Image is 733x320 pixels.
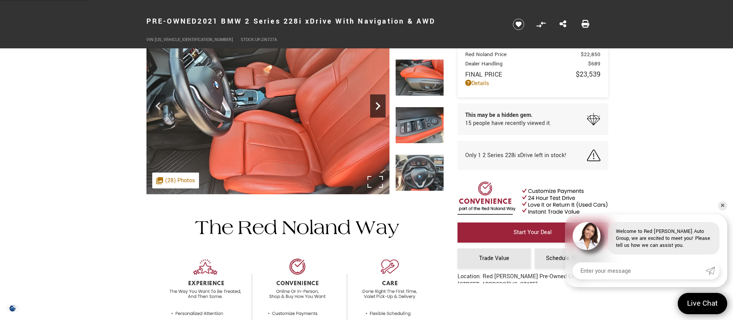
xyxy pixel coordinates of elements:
[457,248,531,269] a: Trade Value
[546,254,597,262] span: Schedule Test Drive
[573,262,706,279] input: Enter your message
[146,6,500,37] h1: 2021 BMW 2 Series 228i xDrive With Navigation & AWD
[457,272,585,303] div: Location: Red [PERSON_NAME] Pre-Owned Center [STREET_ADDRESS][US_STATE]
[152,173,199,188] div: (28) Photos
[150,94,166,118] div: Previous
[465,51,600,58] a: Red Noland Price $22,850
[465,60,600,67] a: Dealer Handling $689
[4,304,22,312] section: Click to Open Cookie Consent Modal
[465,70,576,79] span: Final Price
[465,151,566,159] span: Only 1 2 Series 228i xDrive left in stock!
[457,222,608,243] a: Start Your Deal
[395,154,444,191] img: Used 2021 Alpine White BMW 228i xDrive image 13
[155,37,233,43] span: [US_VEHICLE_IDENTIFICATION_NUMBER]
[678,293,727,314] a: Live Chat
[465,79,600,87] a: Details
[465,111,551,119] span: This may be a hidden gem.
[241,37,255,43] span: Stock:
[4,304,22,312] img: Opt-Out Icon
[146,37,155,43] span: VIN:
[608,222,719,255] div: Welcome to Red [PERSON_NAME] Auto Group, we are excited to meet you! Please tell us how we can as...
[514,228,552,236] span: Start Your Deal
[395,59,444,96] img: Used 2021 Alpine White BMW 228i xDrive image 11
[706,262,719,279] a: Submit
[683,298,722,309] span: Live Chat
[573,222,600,250] img: Agent profile photo
[465,60,588,67] span: Dealer Handling
[465,69,600,79] a: Final Price $23,539
[560,19,566,29] a: Share this Pre-Owned 2021 BMW 2 Series 228i xDrive With Navigation & AWD
[535,248,608,269] a: Schedule Test Drive
[535,19,547,30] button: Compare Vehicle
[581,51,600,58] span: $22,850
[146,16,198,26] strong: Pre-Owned
[146,12,389,194] img: Used 2021 Alpine White BMW 228i xDrive image 10
[576,69,600,79] span: $23,539
[510,18,527,31] button: Save vehicle
[479,254,509,262] span: Trade Value
[465,51,581,58] span: Red Noland Price
[395,107,444,144] img: Used 2021 Alpine White BMW 228i xDrive image 12
[582,19,589,29] a: Print this Pre-Owned 2021 BMW 2 Series 228i xDrive With Navigation & AWD
[370,94,386,118] div: Next
[588,60,600,67] span: $689
[255,37,277,43] span: UPJ36727A
[465,119,551,127] span: 15 people have recently viewed it.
